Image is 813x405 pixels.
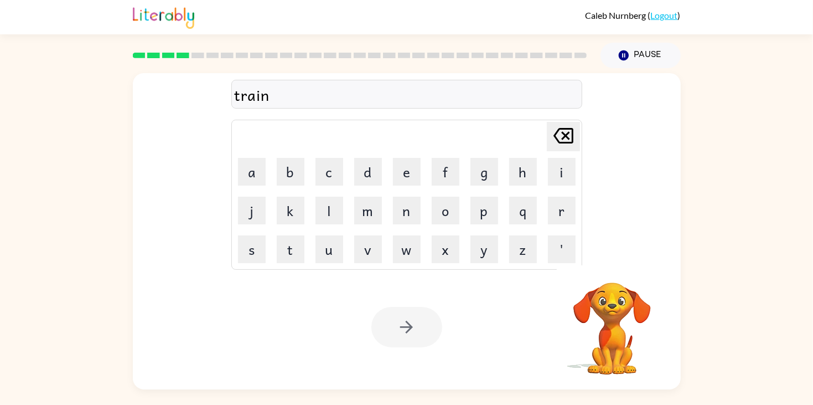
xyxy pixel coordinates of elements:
button: f [432,158,459,186]
button: q [509,197,537,224]
button: j [238,197,266,224]
button: m [354,197,382,224]
a: Logout [651,10,678,20]
button: i [548,158,576,186]
button: r [548,197,576,224]
button: ' [548,235,576,263]
button: h [509,158,537,186]
button: c [315,158,343,186]
button: d [354,158,382,186]
button: z [509,235,537,263]
button: w [393,235,421,263]
div: train [235,83,579,106]
button: Pause [600,43,681,68]
button: s [238,235,266,263]
button: y [470,235,498,263]
button: g [470,158,498,186]
button: k [277,197,304,224]
span: Caleb Nurnberg [586,10,648,20]
button: p [470,197,498,224]
button: t [277,235,304,263]
button: e [393,158,421,186]
button: o [432,197,459,224]
button: b [277,158,304,186]
button: l [315,197,343,224]
button: u [315,235,343,263]
button: x [432,235,459,263]
video: Your browser must support playing .mp4 files to use Literably. Please try using another browser. [557,265,667,376]
img: Literably [133,4,194,29]
button: v [354,235,382,263]
div: ( ) [586,10,681,20]
button: a [238,158,266,186]
button: n [393,197,421,224]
